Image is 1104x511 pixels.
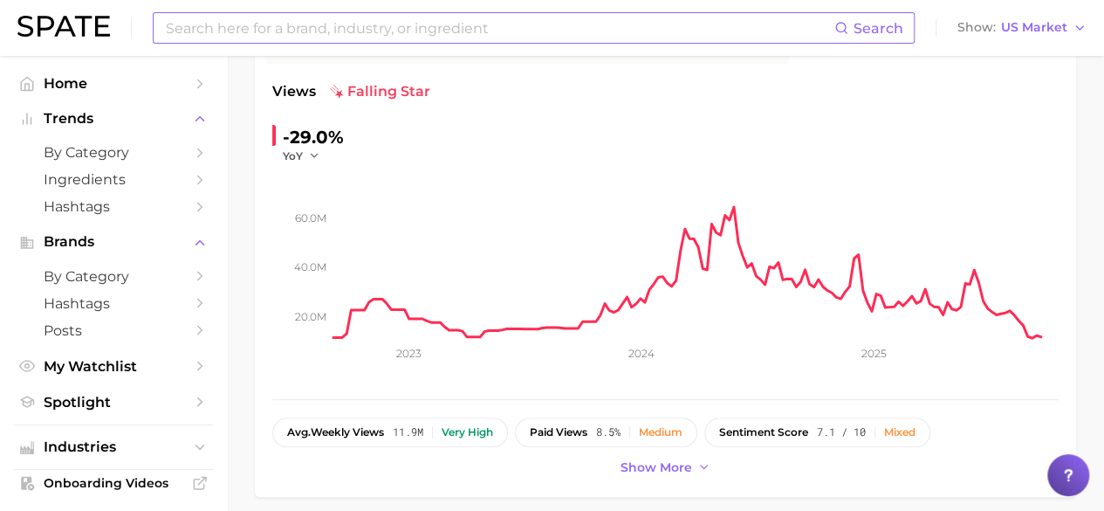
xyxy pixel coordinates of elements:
[164,13,834,43] input: Search here for a brand, industry, or ingredient
[628,347,655,360] tspan: 2024
[953,17,1091,39] button: ShowUS Market
[515,418,697,447] button: paid views8.5%Medium
[295,309,326,322] tspan: 20.0m
[44,322,183,339] span: Posts
[283,148,303,163] span: YoY
[14,470,213,496] a: Onboarding Videos
[884,426,915,438] div: Mixed
[14,139,213,166] a: by Category
[14,193,213,220] a: Hashtags
[272,418,508,447] button: avg.weekly views11.9mVery high
[283,123,344,151] div: -29.0%
[596,426,621,438] span: 8.5%
[14,353,213,380] a: My Watchlist
[621,460,692,475] span: Show more
[719,426,808,438] span: sentiment score
[817,426,866,438] span: 7.1 / 10
[44,439,183,455] span: Industries
[14,106,213,132] button: Trends
[14,263,213,290] a: by Category
[44,111,183,127] span: Trends
[396,347,422,360] tspan: 2023
[861,347,887,360] tspan: 2025
[330,81,430,102] span: falling star
[44,144,183,161] span: by Category
[14,166,213,193] a: Ingredients
[295,211,326,224] tspan: 60.0m
[44,268,183,285] span: by Category
[14,229,213,255] button: Brands
[330,85,344,99] img: falling star
[616,456,716,480] button: Show more
[530,426,587,438] span: paid views
[44,234,183,250] span: Brands
[44,198,183,215] span: Hashtags
[44,171,183,188] span: Ingredients
[294,260,326,273] tspan: 40.0m
[1001,23,1067,32] span: US Market
[14,70,213,97] a: Home
[957,23,996,32] span: Show
[44,475,183,491] span: Onboarding Videos
[287,426,384,438] span: weekly views
[393,426,423,438] span: 11.9m
[287,425,311,438] abbr: average
[14,434,213,460] button: Industries
[283,148,320,163] button: YoY
[704,418,930,447] button: sentiment score7.1 / 10Mixed
[14,290,213,317] a: Hashtags
[442,426,493,438] div: Very high
[854,20,903,37] span: Search
[14,317,213,344] a: Posts
[272,81,316,102] span: Views
[639,426,682,438] div: Medium
[44,75,183,92] span: Home
[44,394,183,411] span: Spotlight
[17,16,110,37] img: SPATE
[44,295,183,312] span: Hashtags
[14,389,213,416] a: Spotlight
[44,358,183,375] span: My Watchlist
